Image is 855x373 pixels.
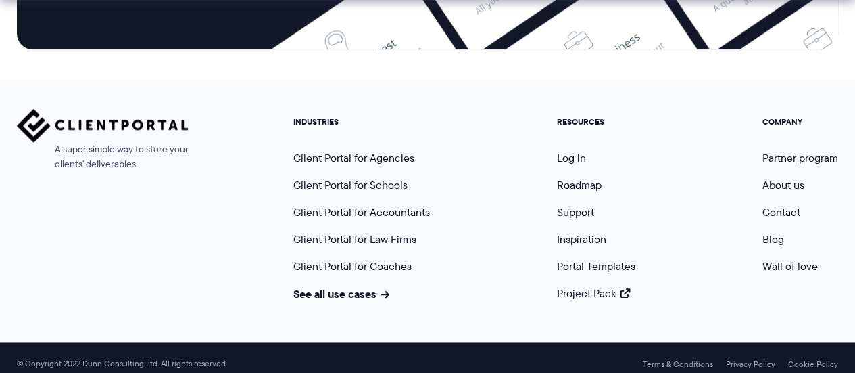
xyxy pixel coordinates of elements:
a: Client Portal for Agencies [293,150,414,166]
h5: COMPANY [762,117,838,127]
a: Wall of love [762,259,818,274]
a: About us [762,177,804,193]
a: Client Portal for Schools [293,177,408,193]
a: Log in [557,150,586,166]
a: Inspiration [557,232,606,247]
a: Project Pack [557,286,630,301]
a: See all use cases [293,286,389,302]
a: Client Portal for Accountants [293,204,430,220]
span: © Copyright 2022 Dunn Consulting Ltd. All rights reserved. [10,359,234,369]
a: Client Portal for Law Firms [293,232,416,247]
a: Roadmap [557,177,602,193]
a: Partner program [762,150,838,166]
a: Portal Templates [557,259,635,274]
a: Cookie Policy [788,359,838,369]
h5: INDUSTRIES [293,117,430,127]
a: Contact [762,204,800,220]
h5: RESOURCES [557,117,635,127]
a: Privacy Policy [726,359,775,369]
a: Terms & Conditions [643,359,713,369]
a: Client Portal for Coaches [293,259,412,274]
span: A super simple way to store your clients' deliverables [17,142,189,172]
a: Support [557,204,594,220]
a: Blog [762,232,784,247]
